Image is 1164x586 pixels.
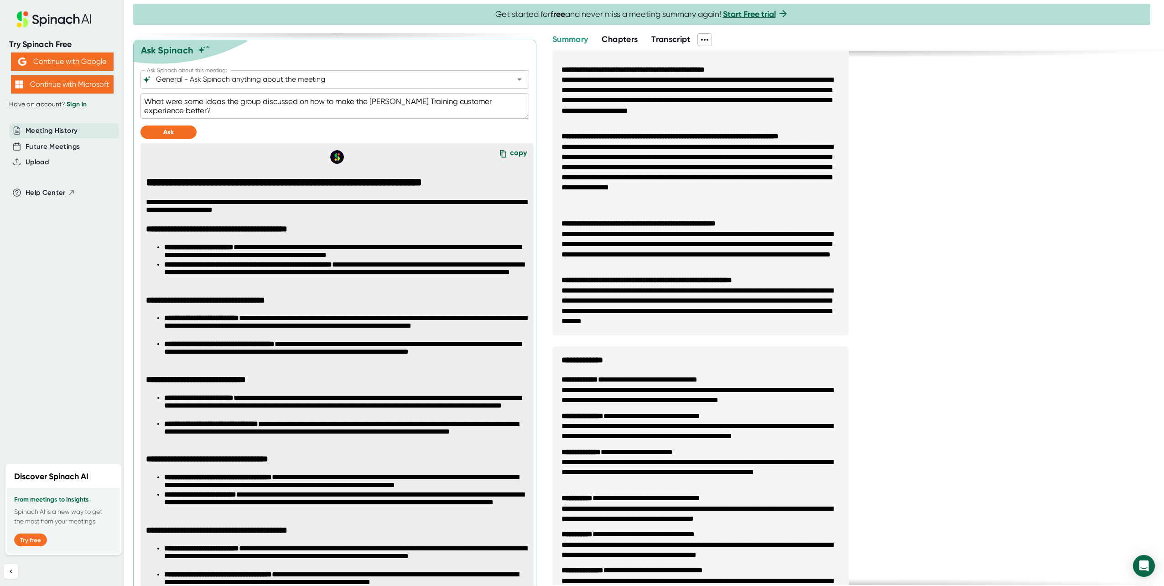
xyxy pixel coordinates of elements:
[140,126,197,139] button: Ask
[651,33,691,46] button: Transcript
[26,141,80,152] button: Future Meetings
[11,52,114,71] button: Continue with Google
[26,126,78,136] button: Meeting History
[26,157,49,167] button: Upload
[163,128,174,136] span: Ask
[513,73,526,86] button: Open
[723,9,776,19] a: Start Free trial
[510,148,527,161] div: copy
[651,34,691,44] span: Transcript
[26,188,66,198] span: Help Center
[14,496,113,503] h3: From meetings to insights
[9,39,115,50] div: Try Spinach Free
[141,45,193,56] div: Ask Spinach
[552,34,588,44] span: Summary
[140,93,529,119] textarea: What were some ideas the group discussed on how to make the [PERSON_NAME] Training customer exper...
[495,9,789,20] span: Get started for and never miss a meeting summary again!
[602,34,638,44] span: Chapters
[14,471,88,483] h2: Discover Spinach AI
[26,188,75,198] button: Help Center
[9,100,115,109] div: Have an account?
[67,100,87,108] a: Sign in
[18,58,26,66] img: Aehbyd4JwY73AAAAAElFTkSuQmCC
[4,564,18,579] button: Collapse sidebar
[602,33,638,46] button: Chapters
[14,507,113,526] p: Spinach AI is a new way to get the most from your meetings
[11,75,114,94] button: Continue with Microsoft
[154,73,499,86] input: What can we do to help?
[1133,555,1155,577] div: Open Intercom Messenger
[14,534,47,546] button: Try free
[551,9,565,19] b: free
[552,33,588,46] button: Summary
